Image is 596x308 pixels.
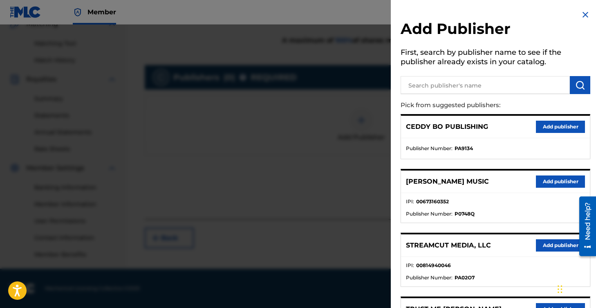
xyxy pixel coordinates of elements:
p: [PERSON_NAME] MUSIC [406,177,489,187]
span: Publisher Number : [406,274,453,281]
span: IPI : [406,198,414,205]
img: Top Rightsholder [73,7,83,17]
span: Publisher Number : [406,145,453,152]
strong: 00814940046 [416,262,451,269]
button: Add publisher [536,175,585,188]
h5: First, search by publisher name to see if the publisher already exists in your catalog. [401,45,590,71]
span: Publisher Number : [406,210,453,218]
img: MLC Logo [10,6,41,18]
p: CEDDY BO PUBLISHING [406,122,488,132]
iframe: Chat Widget [555,269,596,308]
div: Drag [558,277,562,301]
img: Search Works [575,80,585,90]
h2: Add Publisher [401,20,590,40]
strong: 00673160352 [416,198,449,205]
strong: PA02O7 [455,274,475,281]
iframe: Resource Center [573,193,596,259]
span: IPI : [406,262,414,269]
button: Add publisher [536,239,585,252]
input: Search publisher's name [401,76,570,94]
p: Pick from suggested publishers: [401,97,544,114]
strong: P0748Q [455,210,475,218]
span: Member [87,7,116,17]
button: Add publisher [536,121,585,133]
p: STREAMCUT MEDIA, LLC [406,241,491,250]
strong: PA9134 [455,145,473,152]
